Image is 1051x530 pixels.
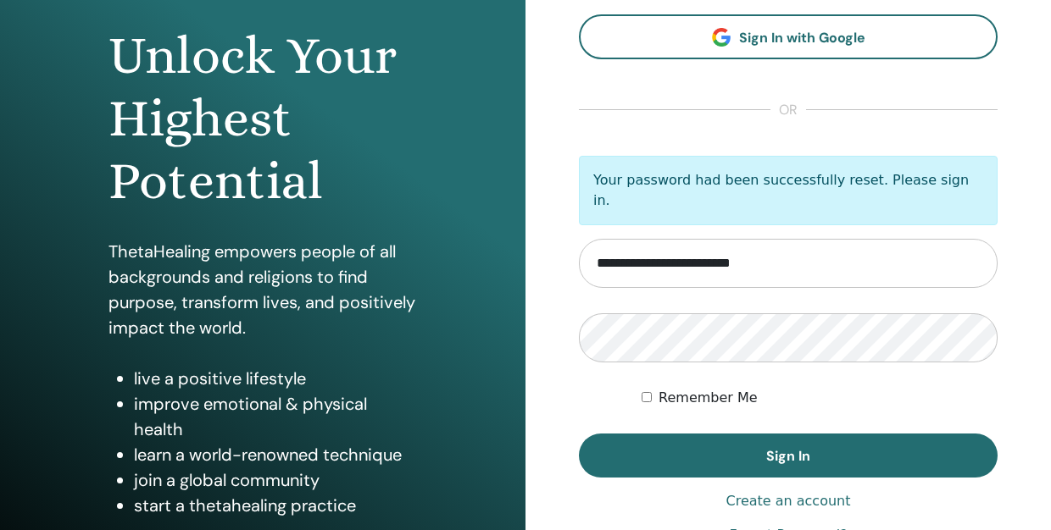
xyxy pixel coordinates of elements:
[108,239,416,340] p: ThetaHealing empowers people of all backgrounds and religions to find purpose, transform lives, a...
[134,366,416,391] li: live a positive lifestyle
[766,447,810,465] span: Sign In
[770,100,806,120] span: or
[134,493,416,518] li: start a thetahealing practice
[134,442,416,467] li: learn a world-renowned technique
[134,467,416,493] li: join a global community
[726,491,850,511] a: Create an account
[659,388,758,408] label: Remember Me
[642,388,998,408] div: Keep me authenticated indefinitely or until I manually logout
[108,25,416,213] h1: Unlock Your Highest Potential
[739,29,865,47] span: Sign In with Google
[579,433,998,478] button: Sign In
[579,156,998,225] p: Your password had been successfully reset. Please sign in.
[134,391,416,442] li: improve emotional & physical health
[579,14,998,59] a: Sign In with Google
